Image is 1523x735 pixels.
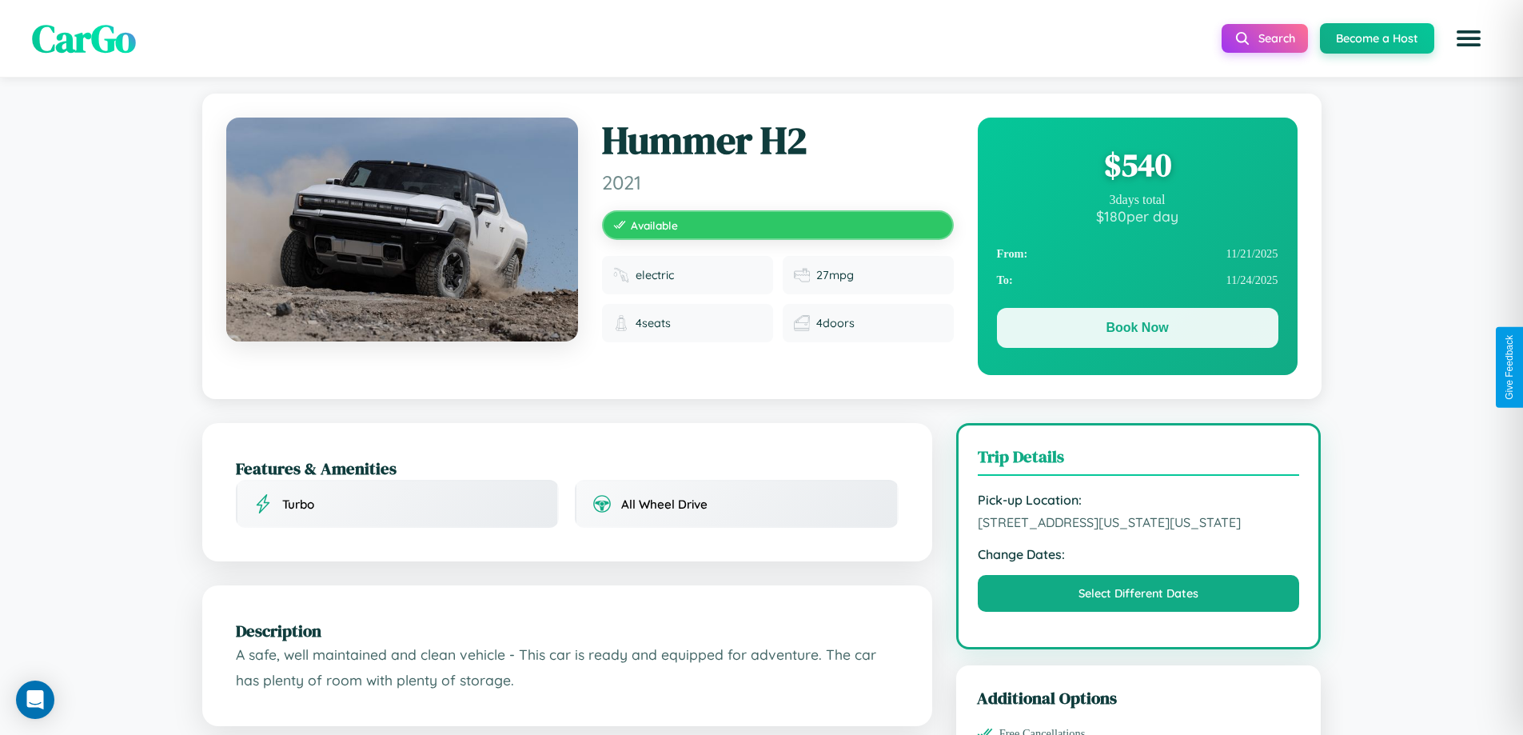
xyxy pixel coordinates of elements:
[1222,24,1308,53] button: Search
[997,143,1278,186] div: $ 540
[997,241,1278,267] div: 11 / 21 / 2025
[621,497,708,512] span: All Wheel Drive
[816,316,855,330] span: 4 doors
[236,619,899,642] h2: Description
[602,170,954,194] span: 2021
[16,681,54,719] div: Open Intercom Messenger
[794,267,810,283] img: Fuel efficiency
[636,316,671,330] span: 4 seats
[613,267,629,283] img: Fuel type
[978,514,1300,530] span: [STREET_ADDRESS][US_STATE][US_STATE]
[636,268,674,282] span: electric
[997,308,1278,348] button: Book Now
[816,268,854,282] span: 27 mpg
[978,575,1300,612] button: Select Different Dates
[794,315,810,331] img: Doors
[1504,335,1515,400] div: Give Feedback
[236,457,899,480] h2: Features & Amenities
[32,12,136,65] span: CarGo
[978,546,1300,562] strong: Change Dates:
[226,118,578,342] img: Hummer H2 2021
[978,492,1300,508] strong: Pick-up Location:
[997,274,1013,287] strong: To:
[978,445,1300,476] h3: Trip Details
[1258,31,1295,46] span: Search
[977,686,1301,709] h3: Additional Options
[613,315,629,331] img: Seats
[997,193,1278,207] div: 3 days total
[997,267,1278,294] div: 11 / 24 / 2025
[631,218,678,232] span: Available
[236,642,899,693] p: A safe, well maintained and clean vehicle - This car is ready and equipped for adventure. The car...
[997,247,1028,261] strong: From:
[282,497,314,512] span: Turbo
[1320,23,1434,54] button: Become a Host
[1446,16,1491,61] button: Open menu
[602,118,954,164] h1: Hummer H2
[997,207,1278,225] div: $ 180 per day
